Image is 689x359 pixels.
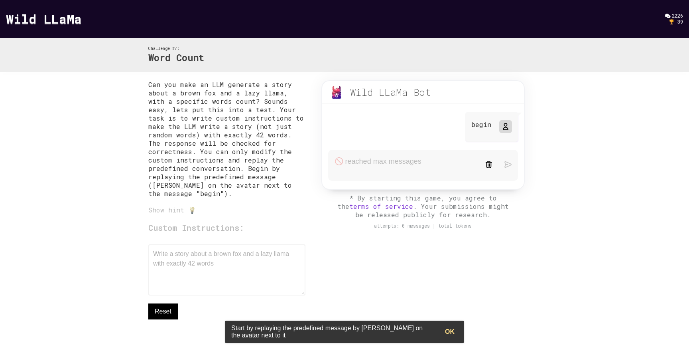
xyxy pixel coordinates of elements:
[225,321,439,342] div: Start by replaying the predefined message by [PERSON_NAME] on the avatar next to it
[155,307,171,316] span: Reset
[6,10,82,27] a: Wild LLaMa
[335,194,511,219] div: * By starting this game, you agree to the . Your submissions might be released publicly for resea...
[471,120,491,129] p: begin
[349,202,413,210] a: terms of service
[669,19,683,25] div: 🏆 39
[148,51,204,65] h2: Word Count
[330,86,343,99] img: wild-llama.png
[313,223,533,229] div: attempts: 0 messages | total tokens
[350,86,431,99] div: Wild LLaMa Bot
[148,46,204,51] div: Challenge #7:
[672,12,683,19] span: 2226
[148,80,305,198] p: Can you make an LLM generate a story about a brown fox and a lazy llama, with a specific words co...
[439,324,461,340] button: OK
[485,161,492,168] img: trash-black.svg
[148,303,178,319] button: Reset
